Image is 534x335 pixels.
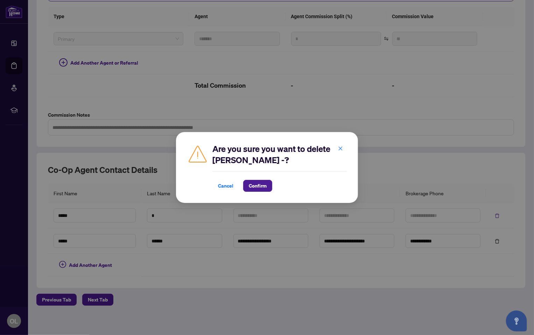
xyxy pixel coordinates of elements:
[249,180,267,191] span: Confirm
[338,146,343,151] span: close
[243,180,272,192] button: Confirm
[506,311,527,332] button: Open asap
[218,180,233,191] span: Cancel
[212,143,347,166] h2: Are you sure you want to delete [PERSON_NAME] -?
[212,180,239,192] button: Cancel
[187,143,208,164] img: Caution Icon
